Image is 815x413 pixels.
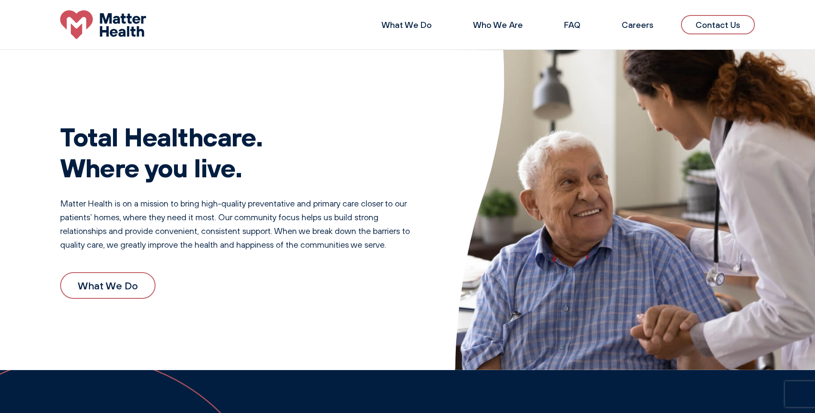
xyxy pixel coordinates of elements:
a: What We Do [382,19,432,30]
p: Matter Health is on a mission to bring high-quality preventative and primary care closer to our p... [60,197,421,252]
a: What We Do [60,272,156,299]
a: Who We Are [473,19,523,30]
a: Contact Us [681,15,755,34]
a: Careers [622,19,653,30]
h1: Total Healthcare. Where you live. [60,121,421,183]
a: FAQ [564,19,580,30]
